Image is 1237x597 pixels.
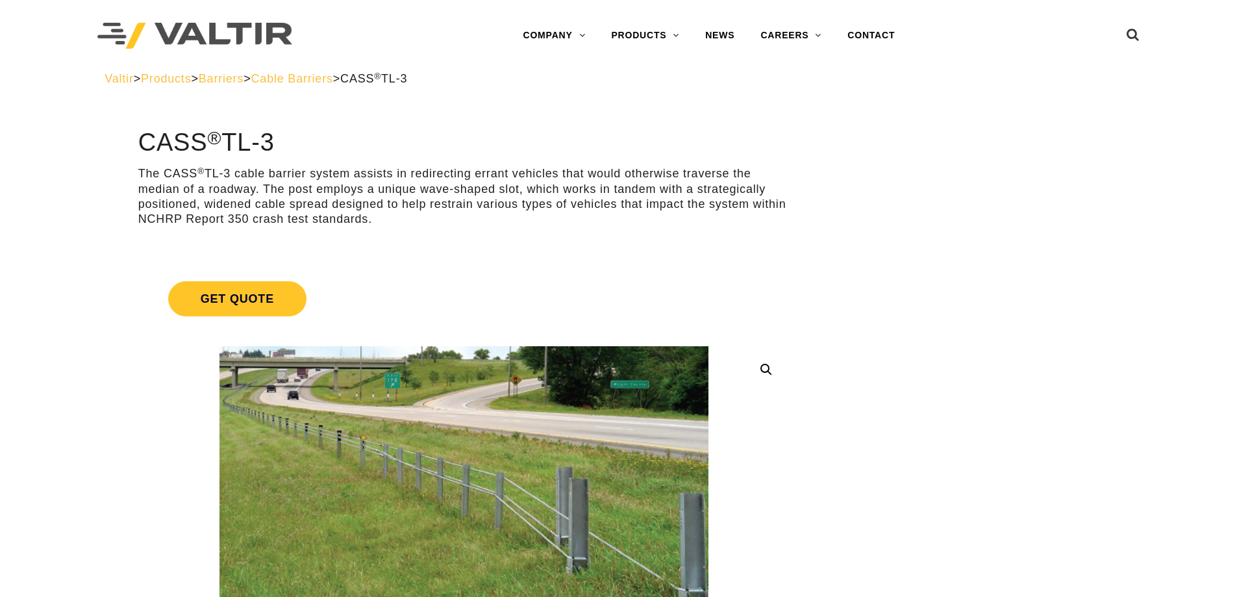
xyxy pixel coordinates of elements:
[141,72,191,85] a: Products
[138,129,790,157] h1: CASS TL-3
[105,71,1132,86] div: > > > >
[197,166,205,176] sup: ®
[207,127,221,148] sup: ®
[692,23,747,49] a: NEWS
[105,72,133,85] a: Valtir
[199,72,244,85] a: Barriers
[374,71,381,81] sup: ®
[834,23,908,49] a: CONTACT
[598,23,692,49] a: PRODUCTS
[168,281,306,316] span: Get Quote
[747,23,834,49] a: CAREERS
[251,72,333,85] a: Cable Barriers
[138,166,790,227] p: The CASS TL-3 cable barrier system assists in redirecting errant vehicles that would otherwise tr...
[510,23,598,49] a: COMPANY
[340,72,407,85] span: CASS TL-3
[138,266,790,332] a: Get Quote
[97,23,292,49] img: Valtir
